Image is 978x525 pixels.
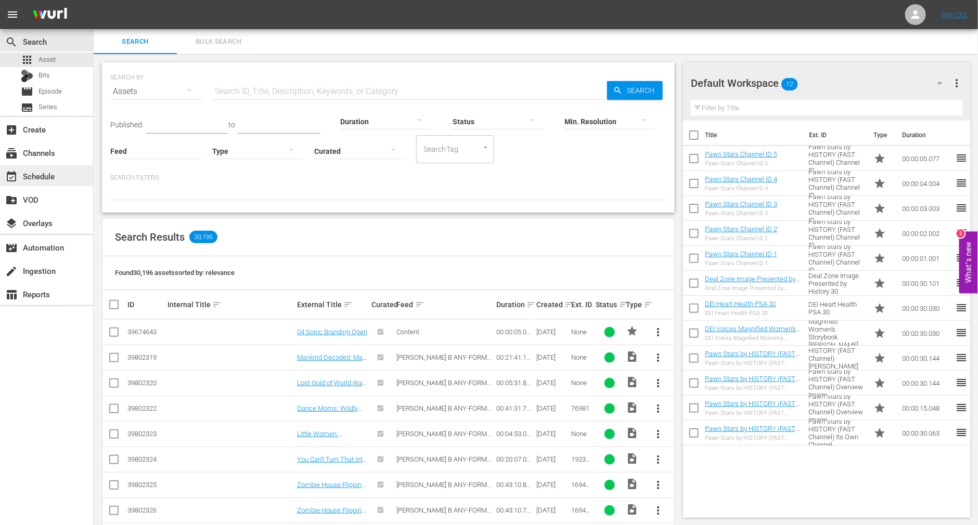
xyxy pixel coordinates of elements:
div: [DATE] [536,328,568,336]
button: more_vert [646,472,671,497]
td: 00:00:30.030 [898,321,955,346]
span: Bulk Search [183,36,254,48]
td: Pawn Stars by HISTORY (FAST Channel) Channel ID [805,146,870,171]
span: Video [626,427,638,439]
span: VOD [5,194,18,206]
span: reorder [955,177,968,189]
a: Pawn Stars by HISTORY (FAST Channel) Overview Image [705,375,800,390]
span: Episode [21,85,33,98]
button: more_vert [646,345,671,370]
a: Pawn Stars Channel ID 1 [705,250,777,258]
div: 00:05:31.860 [496,379,533,387]
span: [PERSON_NAME] B ANY-FORM FYI 081 [397,506,492,522]
a: Little Women: [GEOGRAPHIC_DATA]: Come on Back to Me [297,430,362,453]
th: Type [867,121,896,150]
div: [DATE] [536,404,568,412]
td: Pawn Stars by HISTORY (FAST Channel) Its Own Channel [805,421,870,445]
span: reorder [955,152,968,164]
button: more_vert [646,320,671,345]
span: Promo [873,202,886,215]
div: Duration [496,298,533,311]
div: [DATE] [536,506,568,514]
td: 00:00:01.001 [898,246,955,271]
td: 00:00:30.101 [898,271,955,296]
td: Pawn Stars by HISTORY (FAST Channel) Channel ID [805,196,870,221]
div: Internal Title [168,298,294,311]
button: Search [607,81,663,100]
a: Pawn Stars Channel ID 4 [705,175,777,183]
button: more_vert [646,422,671,447]
div: None [571,379,593,387]
img: ans4CAIJ8jUAAAAAAAAAAAAAAAAAAAAAAAAgQb4GAAAAAAAAAAAAAAAAAAAAAAAAJMjXAAAAAAAAAAAAAAAAAAAAAAAAgAT5G... [25,3,75,27]
span: reorder [955,202,968,214]
div: Feed [397,298,494,311]
a: Pawn Stars by HISTORY (FAST Channel) Its Own Channel [705,425,800,440]
a: Mankind Decoded: Man and Beast [297,353,367,369]
td: 00:00:30.063 [898,421,955,445]
span: Published: [110,121,144,129]
div: Pawn Stars Channel ID 2 [705,235,777,242]
span: Promo [873,327,886,339]
td: 00:00:30.144 [898,371,955,396]
span: Overlays [5,217,18,230]
span: more_vert [652,428,665,440]
a: Pawn Stars Channel ID 2 [705,225,777,233]
span: Video [626,452,638,465]
div: Assets [110,77,202,106]
td: Pawn Stars by HISTORY (FAST Channel) Channel ID [805,171,870,196]
div: [DATE] [536,353,568,361]
td: Pawn Stars by HISTORY (FAST Channel) [PERSON_NAME] of all Trades [805,346,870,371]
div: Created [536,298,568,311]
td: 00:00:15.048 [898,396,955,421]
div: None [571,353,593,361]
a: Deal Zone Image Presented by History 30 [705,275,800,291]
div: 2 [957,230,965,238]
div: 39802320 [127,379,164,387]
td: Pawn Stars by HISTORY (FAST Channel) Channel ID [805,221,870,246]
span: Promo [873,227,886,240]
a: Pawn Stars by HISTORY (FAST Channel) Overview Image [705,400,800,415]
div: Pawn Stars Channel ID 4 [705,185,777,192]
span: Promo [873,402,886,414]
span: [PERSON_NAME] B ANY-FORM FYI 081 [397,455,492,471]
div: Pawn Stars by HISTORY (FAST Channel) Overview Image [705,410,800,416]
button: Open [481,142,491,152]
button: more_vert [646,396,671,421]
span: Promo [873,152,886,165]
button: more_vert [646,447,671,472]
div: 39802325 [127,481,164,489]
div: Bits [21,70,33,82]
div: Default Workspace [691,69,952,98]
span: Promo [873,377,886,389]
a: Sign Out [941,10,968,19]
div: Pawn Stars Channel ID 3 [705,210,777,217]
span: sort [564,300,574,309]
span: Promo [873,252,886,265]
span: Asset [21,54,33,66]
span: Bits [38,70,50,81]
div: Pawn Stars by HISTORY (FAST Channel) Overview Image [705,385,800,391]
span: more_vert [652,402,665,415]
span: 192313 [571,455,590,471]
span: Automation [5,242,18,254]
span: 169412 [571,506,590,522]
div: 00:00:05.034 [496,328,533,336]
span: more_vert [652,351,665,364]
div: Type [626,298,642,311]
div: Pawn Stars by HISTORY (FAST Channel) Its Own Channel [705,435,800,441]
a: DEI Heart Health PSA 30 [705,300,776,308]
td: 00:00:30.030 [898,296,955,321]
span: more_vert [652,377,665,389]
span: 30,196 [189,231,217,243]
div: Curated [372,300,394,309]
span: more_vert [652,479,665,491]
span: Schedule [5,170,18,183]
div: 39802326 [127,506,164,514]
span: [PERSON_NAME] B ANY-FORM THC 081 [397,353,492,369]
span: Search [100,36,171,48]
div: 39802319 [127,353,164,361]
div: Pawn Stars Channel ID 1 [705,260,777,267]
span: Promo [873,277,886,290]
td: 00:00:02.002 [898,221,955,246]
td: DEI Voices Magnified Women's Storybook [PERSON_NAME] 30 [805,321,870,346]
